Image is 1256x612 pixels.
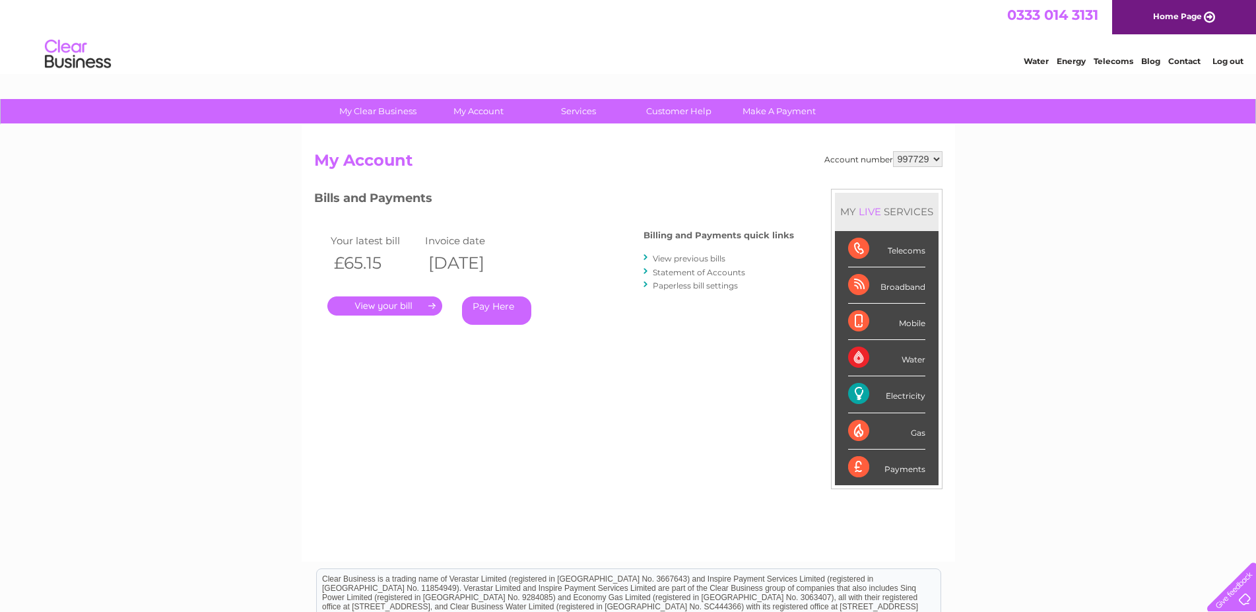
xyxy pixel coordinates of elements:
[835,193,939,230] div: MY SERVICES
[848,304,925,340] div: Mobile
[327,250,422,277] th: £65.15
[44,34,112,75] img: logo.png
[1007,7,1098,23] a: 0333 014 3131
[848,231,925,267] div: Telecoms
[1141,56,1160,66] a: Blog
[314,151,942,176] h2: My Account
[653,267,745,277] a: Statement of Accounts
[327,296,442,316] a: .
[422,250,517,277] th: [DATE]
[848,376,925,413] div: Electricity
[653,254,725,263] a: View previous bills
[317,7,941,64] div: Clear Business is a trading name of Verastar Limited (registered in [GEOGRAPHIC_DATA] No. 3667643...
[323,99,432,123] a: My Clear Business
[848,413,925,450] div: Gas
[848,267,925,304] div: Broadband
[1094,56,1133,66] a: Telecoms
[327,232,422,250] td: Your latest bill
[1057,56,1086,66] a: Energy
[644,230,794,240] h4: Billing and Payments quick links
[848,340,925,376] div: Water
[1212,56,1243,66] a: Log out
[314,189,794,212] h3: Bills and Payments
[624,99,733,123] a: Customer Help
[462,296,531,325] a: Pay Here
[856,205,884,218] div: LIVE
[524,99,633,123] a: Services
[848,450,925,485] div: Payments
[824,151,942,167] div: Account number
[1168,56,1201,66] a: Contact
[1024,56,1049,66] a: Water
[422,232,517,250] td: Invoice date
[424,99,533,123] a: My Account
[725,99,834,123] a: Make A Payment
[653,281,738,290] a: Paperless bill settings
